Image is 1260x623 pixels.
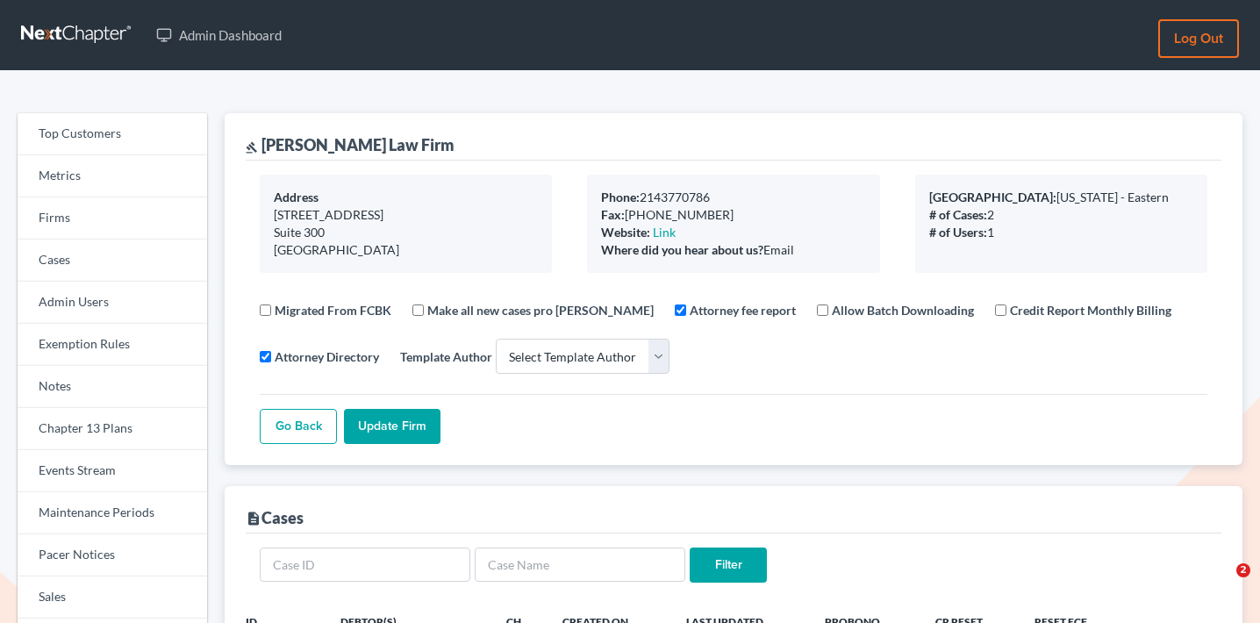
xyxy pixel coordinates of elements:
label: Make all new cases pro [PERSON_NAME] [427,301,654,319]
div: [PERSON_NAME] Law Firm [246,134,455,155]
a: Notes [18,366,207,408]
div: Suite 300 [274,224,538,241]
div: [GEOGRAPHIC_DATA] [274,241,538,259]
span: 2 [1236,563,1250,577]
a: Admin Users [18,282,207,324]
label: Template Author [400,347,492,366]
a: Log out [1158,19,1239,58]
input: Case ID [260,548,470,583]
a: Cases [18,240,207,282]
a: Events Stream [18,450,207,492]
input: Filter [690,548,767,583]
iframe: Intercom live chat [1200,563,1242,605]
a: Link [653,225,676,240]
div: 1 [929,224,1193,241]
b: # of Cases: [929,207,987,222]
div: [US_STATE] - Eastern [929,189,1193,206]
input: Update Firm [344,409,440,444]
b: Address [274,190,319,204]
a: Exemption Rules [18,324,207,366]
b: [GEOGRAPHIC_DATA]: [929,190,1056,204]
label: Attorney fee report [690,301,796,319]
a: Top Customers [18,113,207,155]
label: Migrated From FCBK [275,301,391,319]
div: 2143770786 [601,189,865,206]
i: gavel [246,141,258,154]
a: Admin Dashboard [147,19,290,51]
b: Website: [601,225,650,240]
b: Where did you hear about us? [601,242,763,257]
div: [STREET_ADDRESS] [274,206,538,224]
a: Chapter 13 Plans [18,408,207,450]
b: Fax: [601,207,625,222]
label: Attorney Directory [275,347,379,366]
div: 2 [929,206,1193,224]
a: Sales [18,576,207,619]
a: Pacer Notices [18,534,207,576]
div: [PHONE_NUMBER] [601,206,865,224]
label: Allow Batch Downloading [832,301,974,319]
label: Credit Report Monthly Billing [1010,301,1171,319]
div: Cases [246,507,304,528]
input: Case Name [475,548,685,583]
div: Email [601,241,865,259]
b: Phone: [601,190,640,204]
b: # of Users: [929,225,987,240]
a: Metrics [18,155,207,197]
a: Go Back [260,409,337,444]
a: Maintenance Periods [18,492,207,534]
a: Firms [18,197,207,240]
i: description [246,511,261,526]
